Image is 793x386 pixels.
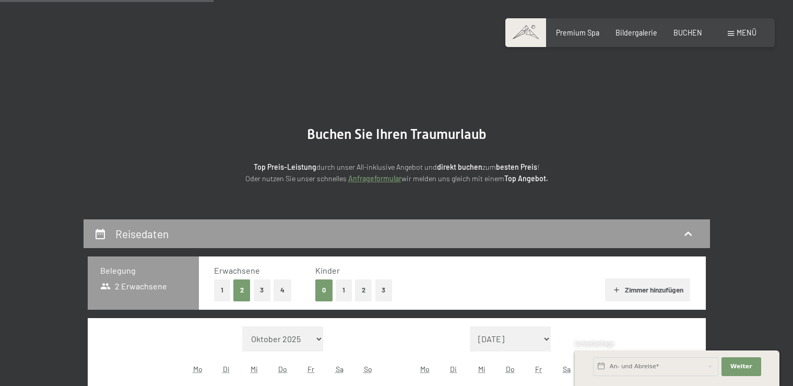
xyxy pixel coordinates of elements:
[673,28,702,37] a: BUCHEN
[254,279,271,301] button: 3
[450,365,457,373] abbr: Dienstag
[193,365,203,373] abbr: Montag
[315,279,333,301] button: 0
[336,279,352,301] button: 1
[575,340,614,347] span: Schnellanfrage
[375,279,393,301] button: 3
[420,365,430,373] abbr: Montag
[315,265,340,275] span: Kinder
[348,174,401,183] a: Anfrageformular
[506,365,515,373] abbr: Donnerstag
[535,365,542,373] abbr: Freitag
[336,365,344,373] abbr: Samstag
[100,265,186,276] h3: Belegung
[496,162,537,171] strong: besten Preis
[563,365,571,373] abbr: Samstag
[307,365,314,373] abbr: Freitag
[616,28,657,37] a: Bildergalerie
[100,280,168,292] span: 2 Erwachsene
[364,365,372,373] abbr: Sonntag
[214,279,230,301] button: 1
[233,279,251,301] button: 2
[437,162,482,171] strong: direkt buchen
[115,227,169,240] h2: Reisedaten
[223,365,230,373] abbr: Dienstag
[478,365,486,373] abbr: Mittwoch
[214,265,260,275] span: Erwachsene
[605,278,690,301] button: Zimmer hinzufügen
[278,365,287,373] abbr: Donnerstag
[556,28,599,37] a: Premium Spa
[721,357,761,376] button: Weiter
[251,365,258,373] abbr: Mittwoch
[730,362,752,371] span: Weiter
[167,161,626,185] p: durch unser All-inklusive Angebot und zum ! Oder nutzen Sie unser schnelles wir melden uns gleich...
[307,126,487,142] span: Buchen Sie Ihren Traumurlaub
[737,28,756,37] span: Menü
[504,174,548,183] strong: Top Angebot.
[355,279,372,301] button: 2
[254,162,316,171] strong: Top Preis-Leistung
[274,279,291,301] button: 4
